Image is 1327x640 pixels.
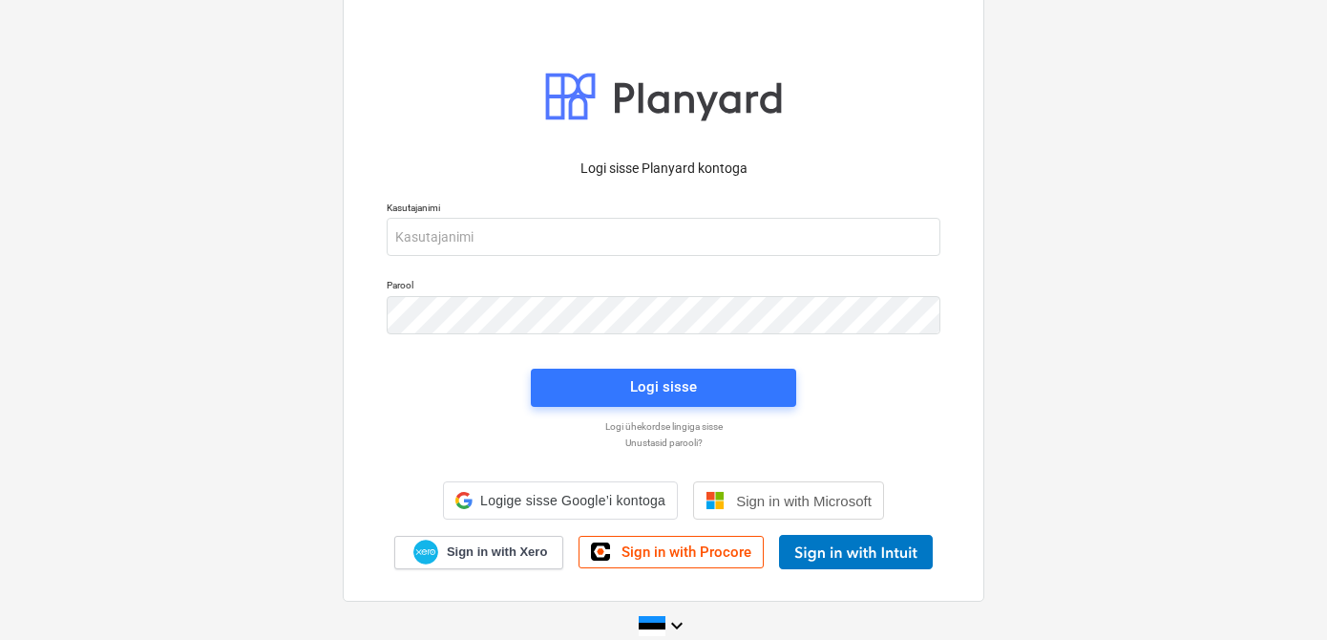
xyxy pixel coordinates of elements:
[377,420,950,433] a: Logi ühekordse lingiga sisse
[531,369,796,407] button: Logi sisse
[443,481,678,520] div: Logige sisse Google’i kontoga
[706,491,725,510] img: Microsoft logo
[480,493,665,508] span: Logige sisse Google’i kontoga
[736,493,872,509] span: Sign in with Microsoft
[630,374,697,399] div: Logi sisse
[387,202,940,218] p: Kasutajanimi
[387,279,940,295] p: Parool
[413,540,438,565] img: Xero logo
[447,544,547,561] span: Sign in with Xero
[387,218,940,256] input: Kasutajanimi
[377,437,950,449] a: Unustasid parooli?
[394,536,564,569] a: Sign in with Xero
[387,159,940,179] p: Logi sisse Planyard kontoga
[621,544,751,561] span: Sign in with Procore
[579,536,764,568] a: Sign in with Procore
[665,614,688,637] i: keyboard_arrow_down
